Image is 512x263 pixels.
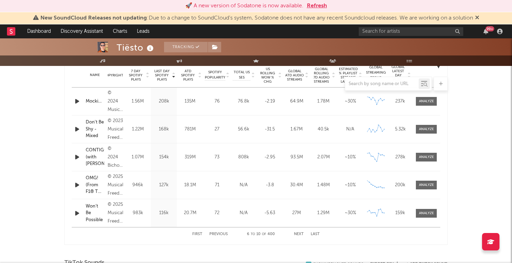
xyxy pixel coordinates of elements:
[390,126,411,133] div: 5.32k
[312,210,335,217] div: 1.29M
[117,42,155,53] div: Tiësto
[233,182,255,189] div: N/A
[209,232,228,236] button: Previous
[339,126,362,133] div: N/A
[103,73,123,77] span: Copyright
[86,147,104,167] a: CONTIGO (with [PERSON_NAME])
[108,201,123,226] div: © 2025 Musical Freedom, LLC under exclusive license to Atlantic Recording Corporation for the world.
[192,232,202,236] button: First
[179,182,201,189] div: 18.1M
[126,210,149,217] div: 983k
[233,126,255,133] div: 56.6k
[205,182,229,189] div: 71
[179,126,201,133] div: 781M
[285,210,308,217] div: 27M
[258,98,281,105] div: -2.19
[153,69,171,82] span: Last Day Spotify Plays
[164,42,208,52] button: Tracking
[359,27,463,36] input: Search for artists
[312,98,335,105] div: 1.78M
[233,154,255,161] div: 808k
[233,98,255,105] div: 76.8k
[179,210,201,217] div: 20.7M
[153,98,175,105] div: 208k
[153,210,175,217] div: 116k
[307,2,327,10] button: Refresh
[251,233,255,236] span: to
[483,29,488,34] button: 99+
[258,210,281,217] div: -5.63
[258,67,277,84] span: US Rolling WoW % Chg
[258,182,281,189] div: -3.8
[126,182,149,189] div: 946k
[108,89,123,114] div: © 2024 Musical Freedom Label Ltd.
[233,210,255,217] div: N/A
[179,154,201,161] div: 319M
[22,24,56,38] a: Dashboard
[126,98,149,105] div: 1.56M
[311,232,320,236] button: Last
[258,154,281,161] div: -2.95
[285,126,308,133] div: 1.67M
[205,154,229,161] div: 73
[132,24,154,38] a: Leads
[185,2,303,10] div: 🚀 A new version of Sodatone is now available.
[86,73,104,78] div: Name
[390,182,411,189] div: 200k
[108,24,132,38] a: Charts
[390,210,411,217] div: 159k
[205,98,229,105] div: 76
[179,98,201,105] div: 135M
[285,69,304,82] span: Global ATD Audio Streams
[108,117,123,142] div: © 2023 Musical Freedom Label, LLC under exclusive license to Atlantic Recording Corporation for t...
[390,65,406,86] span: Global Latest Day Audio Streams
[294,232,304,236] button: Next
[233,70,250,80] span: Total US SES
[262,233,266,236] span: of
[345,81,419,87] input: Search by song name or URL
[108,173,123,198] div: © 2025 Musical Freedom LLC under exclusive license to Atlantic Recording Corporation & Apple Vide...
[86,98,104,105] a: Mockingbird
[339,98,362,105] div: ~ 30 %
[242,230,280,239] div: 6 10 400
[390,154,411,161] div: 278k
[56,24,108,38] a: Discovery Assistant
[179,69,197,82] span: ATD Spotify Plays
[365,65,386,86] div: Global Streaming Trend (Last 60D)
[40,15,147,21] span: New SoundCloud Releases not updating
[339,67,358,84] span: Estimated % Playlist Streams Last Day
[108,145,123,170] div: © 2024 Bichota Records LLC, under exclusive license to Interscope Records
[312,182,335,189] div: 1.48M
[339,210,362,217] div: ~ 30 %
[205,210,229,217] div: 72
[312,126,335,133] div: 40.5k
[205,70,225,80] span: Spotify Popularity
[312,154,335,161] div: 2.07M
[339,154,362,161] div: ~ 10 %
[126,69,145,82] span: 7 Day Spotify Plays
[312,67,331,84] span: Global Rolling 7D Audio Streams
[390,98,411,105] div: 237k
[285,154,308,161] div: 93.5M
[86,119,104,140] a: Don't Be Shy - Mixed
[40,15,473,21] span: : Due to a change to SoundCloud's system, Sodatone does not have any recent Soundcloud releases. ...
[258,126,281,133] div: -31.5
[486,26,494,31] div: 99 +
[339,182,362,189] div: ~ 10 %
[475,15,479,21] span: Dismiss
[285,182,308,189] div: 30.4M
[86,203,104,224] a: Won’t Be Possible
[205,126,229,133] div: 27
[126,126,149,133] div: 1.22M
[86,175,104,195] a: OMG! (From F1® The Movie)
[153,182,175,189] div: 127k
[126,154,149,161] div: 1.07M
[285,98,308,105] div: 64.9M
[153,126,175,133] div: 168k
[153,154,175,161] div: 154k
